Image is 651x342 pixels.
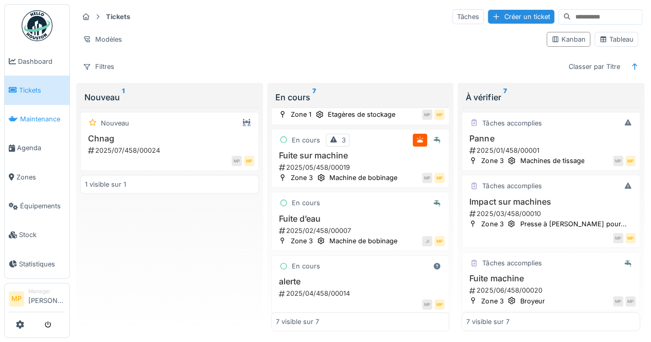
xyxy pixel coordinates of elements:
div: Zone 3 [481,156,503,166]
div: Zone 3 [291,173,313,183]
div: MP [613,296,623,307]
div: Presse à [PERSON_NAME] pour... [520,219,626,229]
div: MP [244,156,254,166]
div: 2025/06/458/00020 [468,285,636,295]
div: À vérifier [466,91,636,103]
span: Équipements [20,201,65,211]
span: Zones [16,172,65,182]
h3: Panne [466,134,636,143]
div: 2025/01/458/00001 [468,146,636,155]
span: Statistiques [19,259,65,269]
div: Manager [28,287,65,295]
strong: Tickets [102,12,134,22]
a: Tickets [5,76,69,104]
div: Machine de bobinage [329,173,397,183]
div: MP [422,173,432,183]
span: Tickets [19,85,65,95]
div: MP [625,233,636,243]
div: Kanban [551,34,586,44]
a: Statistiques [5,249,69,278]
div: Nouveau [101,118,129,128]
img: Badge_color-CXgf-gQk.svg [22,10,52,41]
div: Modèles [78,32,127,47]
div: Classer par Titre [564,59,625,74]
div: MP [434,173,445,183]
div: Tâches accomplies [482,258,541,268]
a: Dashboard [5,47,69,76]
div: MP [434,236,445,246]
div: MP [613,233,623,243]
div: En cours [275,91,446,103]
sup: 7 [503,91,506,103]
div: En cours [292,135,320,145]
div: 2025/04/458/00014 [278,289,445,298]
div: MP [625,296,636,307]
div: 2025/05/458/00019 [278,163,445,172]
div: Tâches [452,9,484,24]
div: Zone 1 [291,110,311,119]
span: Stock [19,230,65,240]
div: Tâches accomplies [482,118,541,128]
div: Zone 3 [481,219,503,229]
a: Agenda [5,134,69,163]
div: Tâches accomplies [482,181,541,191]
a: Équipements [5,191,69,220]
sup: 1 [122,91,125,103]
div: En cours [292,261,320,271]
div: 2025/03/458/00010 [468,209,636,219]
div: Etagères de stockage [328,110,395,119]
div: 7 visible sur 7 [276,317,319,327]
span: Maintenance [20,114,65,124]
div: Broyeur [520,296,544,306]
div: Machine de bobinage [329,236,397,246]
div: 1 visible sur 1 [85,179,126,189]
h3: alerte [276,277,445,286]
div: JI [422,236,432,246]
div: Créer un ticket [488,10,554,24]
div: MP [422,299,432,310]
a: MP Manager[PERSON_NAME] [9,287,65,312]
div: Nouveau [84,91,255,103]
div: MP [232,156,242,166]
div: MP [613,156,623,166]
sup: 7 [312,91,316,103]
div: Zone 3 [481,296,503,306]
span: Dashboard [18,57,65,66]
a: Zones [5,163,69,191]
div: Machines de tissage [520,156,584,166]
h3: Fuite d’eau [276,214,445,224]
li: [PERSON_NAME] [28,287,65,310]
div: Zone 3 [291,236,313,246]
div: Filtres [78,59,119,74]
div: MP [434,299,445,310]
div: 2025/07/458/00024 [87,146,254,155]
div: 2025/02/458/00007 [278,226,445,236]
div: Tableau [599,34,634,44]
div: 7 visible sur 7 [466,317,509,327]
a: Maintenance [5,105,69,134]
div: MP [422,110,432,120]
li: MP [9,291,24,307]
a: Stock [5,221,69,249]
div: En cours [292,198,320,208]
h3: Fuite sur machine [276,151,445,160]
div: 3 [342,135,346,145]
h3: Impact sur machines [466,197,636,207]
div: MP [434,110,445,120]
div: MP [625,156,636,166]
span: Agenda [17,143,65,153]
h3: Fuite machine [466,274,636,283]
h3: Chnag [85,134,254,143]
